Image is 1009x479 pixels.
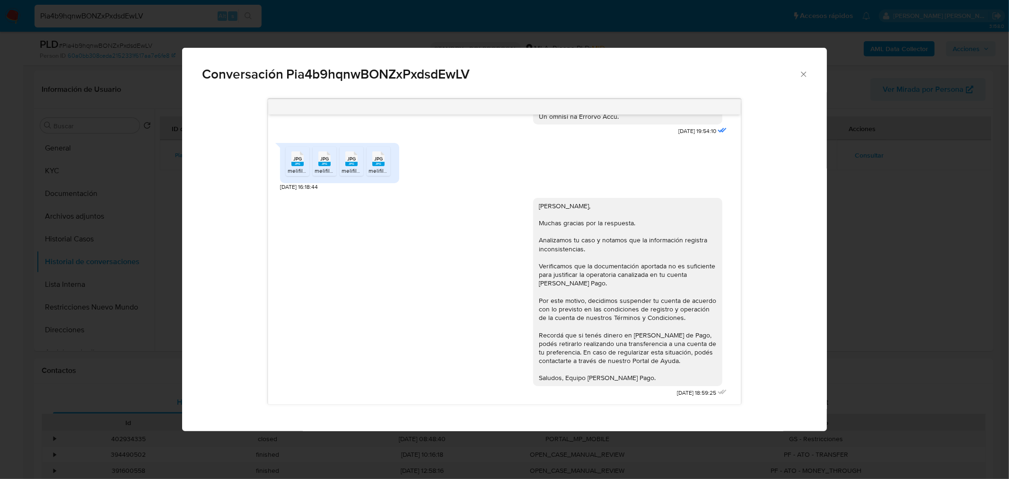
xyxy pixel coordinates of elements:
span: [DATE] 18:59:25 [677,389,716,397]
span: JPG [374,156,383,162]
span: JPG [320,156,329,162]
span: [DATE] 19:54:10 [678,127,716,135]
span: Conversación Pia4b9hqnwBONZxPxdsdEwLV [202,68,799,81]
span: melifile8293494097116341868.jpg [342,167,428,175]
span: JPG [347,156,356,162]
span: melifile1278472462894225960.jpg [369,167,457,175]
span: melifile5303908401842761784.jpg [315,167,402,175]
span: [DATE] 16:18:44 [280,183,318,191]
span: melifile4538028815070110576.jpg [288,167,373,175]
span: JPG [293,156,302,162]
div: [PERSON_NAME], Muchas gracias por la respuesta. Analizamos tu caso y notamos que la información r... [539,202,717,382]
button: Cerrar [799,70,807,78]
div: Comunicación [182,48,827,432]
